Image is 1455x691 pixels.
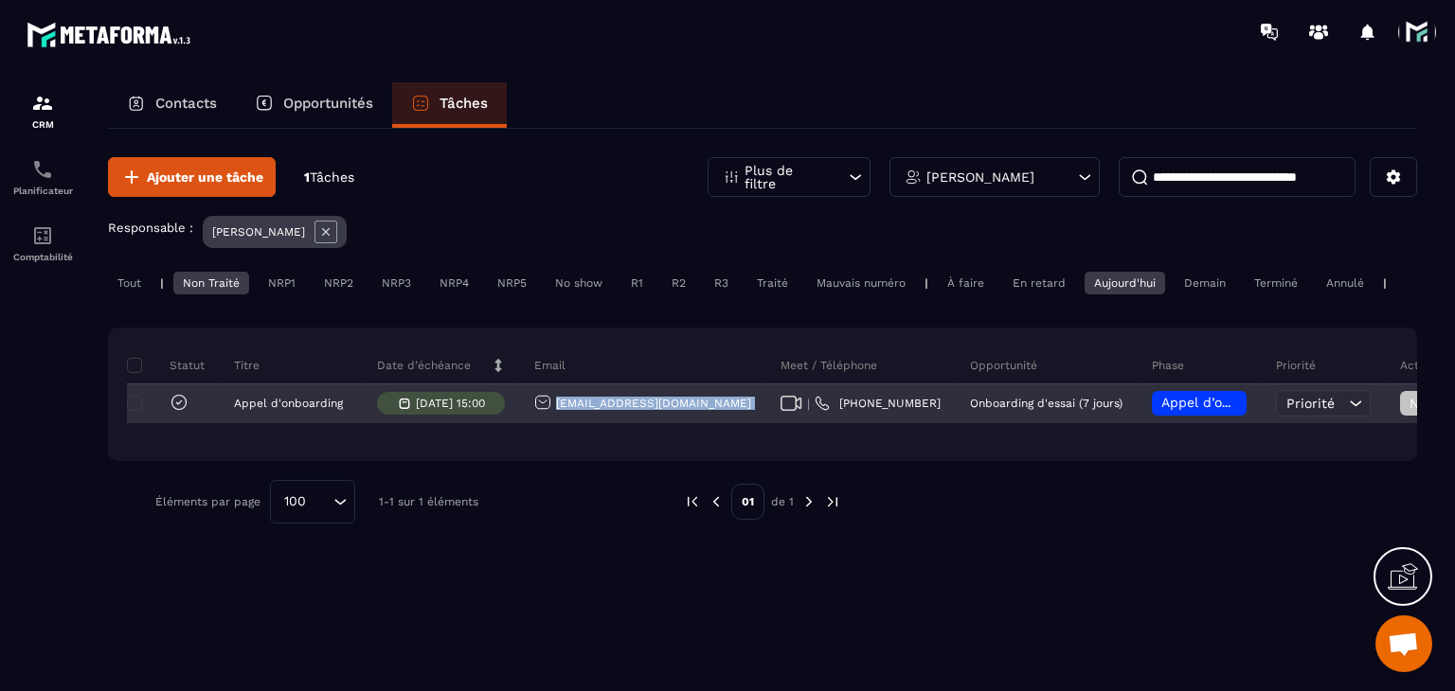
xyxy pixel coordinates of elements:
[800,493,817,510] img: next
[1317,272,1374,294] div: Annulé
[31,158,54,181] img: scheduler
[747,272,798,294] div: Traité
[392,82,507,128] a: Tâches
[5,144,81,210] a: schedulerschedulerPlanificateur
[5,78,81,144] a: formationformationCRM
[1245,272,1307,294] div: Terminé
[1276,358,1316,373] p: Priorité
[304,168,354,186] p: 1
[132,358,205,373] p: Statut
[27,17,197,52] img: logo
[731,484,764,520] p: 01
[108,82,236,128] a: Contacts
[807,397,810,411] span: |
[1175,272,1235,294] div: Demain
[815,396,941,411] a: [PHONE_NUMBER]
[925,276,928,290] p: |
[662,272,695,294] div: R2
[108,272,151,294] div: Tout
[234,397,343,410] p: Appel d'onboarding
[5,186,81,196] p: Planificateur
[1161,395,1340,410] span: Appel d’onboarding planifié
[160,276,164,290] p: |
[708,493,725,510] img: prev
[970,397,1123,410] p: Onboarding d'essai (7 jours)
[824,493,841,510] img: next
[1003,272,1075,294] div: En retard
[31,224,54,247] img: accountant
[1400,358,1435,373] p: Action
[440,95,488,112] p: Tâches
[488,272,536,294] div: NRP5
[938,272,994,294] div: À faire
[970,358,1037,373] p: Opportunité
[270,480,355,523] div: Search for option
[372,272,421,294] div: NRP3
[283,95,373,112] p: Opportunités
[621,272,653,294] div: R1
[155,95,217,112] p: Contacts
[310,169,354,185] span: Tâches
[108,157,276,197] button: Ajouter une tâche
[212,225,305,239] p: [PERSON_NAME]
[5,210,81,276] a: accountantaccountantComptabilité
[5,119,81,130] p: CRM
[31,92,54,115] img: formation
[1085,272,1165,294] div: Aujourd'hui
[1152,358,1184,373] p: Phase
[313,491,329,512] input: Search for option
[781,358,877,373] p: Meet / Téléphone
[745,164,828,190] p: Plus de filtre
[278,491,313,512] span: 100
[926,170,1034,184] p: [PERSON_NAME]
[705,272,738,294] div: R3
[379,495,478,508] p: 1-1 sur 1 éléments
[1375,615,1432,672] div: Ouvrir le chat
[430,272,478,294] div: NRP4
[807,272,915,294] div: Mauvais numéro
[234,358,260,373] p: Titre
[1383,276,1387,290] p: |
[771,494,794,509] p: de 1
[1286,396,1335,411] span: Priorité
[173,272,249,294] div: Non Traité
[147,168,263,186] span: Ajouter une tâche
[534,358,566,373] p: Email
[5,252,81,262] p: Comptabilité
[314,272,363,294] div: NRP2
[155,495,260,508] p: Éléments par page
[236,82,392,128] a: Opportunités
[377,358,471,373] p: Date d’échéance
[108,221,193,235] p: Responsable :
[546,272,612,294] div: No show
[259,272,305,294] div: NRP1
[684,493,701,510] img: prev
[416,397,485,410] p: [DATE] 15:00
